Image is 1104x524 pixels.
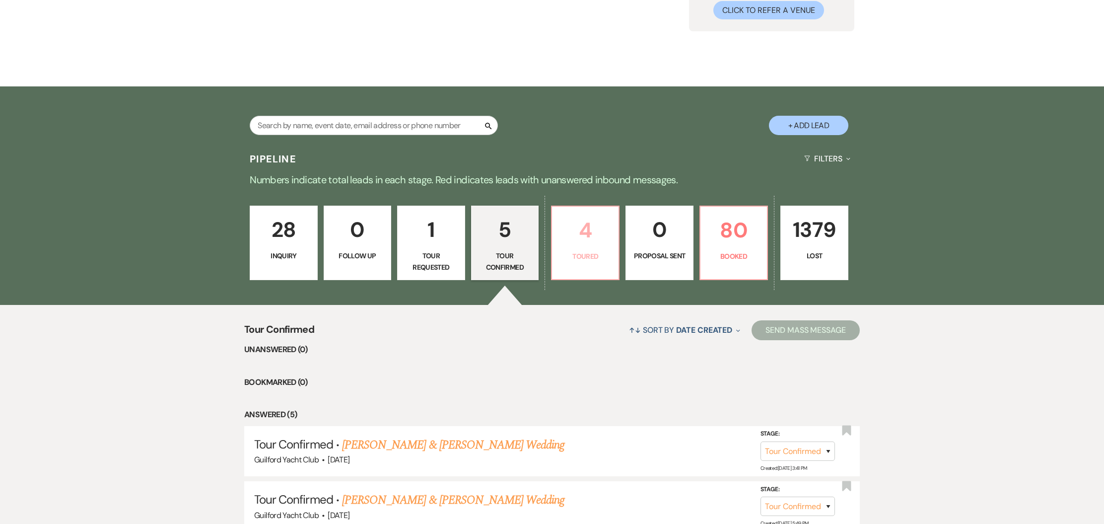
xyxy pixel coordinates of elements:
[254,492,333,507] span: Tour Confirmed
[256,213,311,246] p: 28
[342,436,564,454] a: [PERSON_NAME] & [PERSON_NAME] Wedding
[254,454,319,465] span: Guilford Yacht Club
[760,484,835,495] label: Stage:
[397,206,465,280] a: 1Tour Requested
[324,206,391,280] a: 0Follow Up
[250,152,296,166] h3: Pipeline
[195,172,909,188] p: Numbers indicate total leads in each stage. Red indicates leads with unanswered inbound messages.
[706,214,761,247] p: 80
[244,322,314,343] span: Tour Confirmed
[250,116,498,135] input: Search by name, event date, email address or phone number
[328,454,349,465] span: [DATE]
[625,206,693,280] a: 0Proposal Sent
[330,213,385,246] p: 0
[478,250,532,273] p: Tour Confirmed
[713,1,824,19] button: Click to Refer a Venue
[780,206,848,280] a: 1379Lost
[478,213,532,246] p: 5
[330,250,385,261] p: Follow Up
[254,510,319,521] span: Guilford Yacht Club
[558,251,613,262] p: Toured
[632,213,687,246] p: 0
[752,320,860,340] button: Send Mass Message
[625,317,744,343] button: Sort By Date Created
[250,206,317,280] a: 28Inquiry
[699,206,768,280] a: 80Booked
[629,325,641,335] span: ↑↓
[787,213,841,246] p: 1379
[244,343,860,356] li: Unanswered (0)
[244,408,860,421] li: Answered (5)
[256,250,311,261] p: Inquiry
[558,214,613,247] p: 4
[706,251,761,262] p: Booked
[328,510,349,521] span: [DATE]
[404,250,458,273] p: Tour Requested
[551,206,620,280] a: 4Toured
[342,491,564,509] a: [PERSON_NAME] & [PERSON_NAME] Wedding
[244,376,860,389] li: Bookmarked (0)
[769,116,848,135] button: + Add Lead
[676,325,732,335] span: Date Created
[787,250,841,261] p: Lost
[254,437,333,452] span: Tour Confirmed
[632,250,687,261] p: Proposal Sent
[800,146,854,172] button: Filters
[471,206,539,280] a: 5Tour Confirmed
[404,213,458,246] p: 1
[760,465,807,471] span: Created: [DATE] 3:41 PM
[760,429,835,440] label: Stage:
